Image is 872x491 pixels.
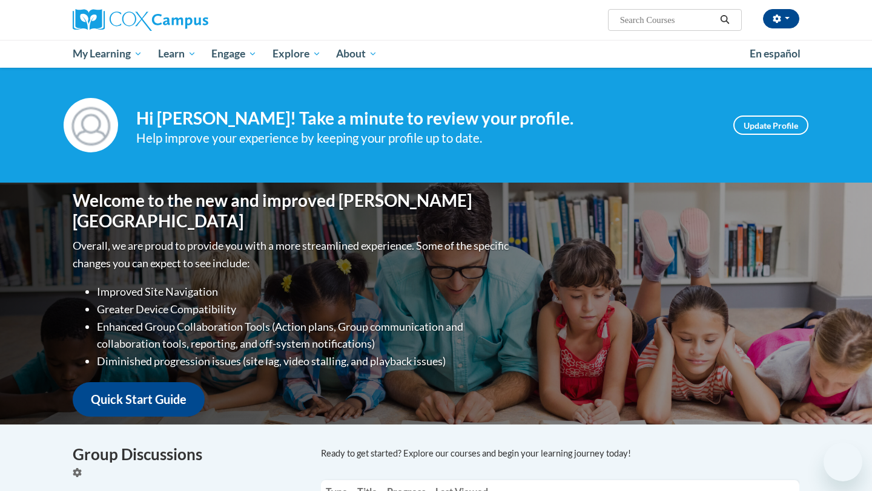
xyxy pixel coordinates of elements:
span: About [336,47,377,61]
a: Quick Start Guide [73,382,205,417]
span: Explore [272,47,321,61]
a: My Learning [65,40,150,68]
li: Greater Device Compatibility [97,301,512,318]
input: Search Courses [619,13,716,27]
h1: Welcome to the new and improved [PERSON_NAME][GEOGRAPHIC_DATA] [73,190,512,231]
a: Learn [150,40,204,68]
button: Search [716,13,734,27]
a: Explore [265,40,329,68]
h4: Group Discussions [73,443,303,466]
li: Improved Site Navigation [97,283,512,301]
img: Cox Campus [73,9,208,31]
button: Account Settings [763,9,799,28]
div: Main menu [54,40,817,68]
li: Enhanced Group Collaboration Tools (Action plans, Group communication and collaboration tools, re... [97,318,512,353]
a: Cox Campus [73,9,303,31]
p: Overall, we are proud to provide you with a more streamlined experience. Some of the specific cha... [73,237,512,272]
a: En español [742,41,808,67]
span: Learn [158,47,196,61]
iframe: Button to launch messaging window [824,443,862,481]
span: En español [750,47,801,60]
a: Engage [203,40,265,68]
a: About [329,40,386,68]
span: Engage [211,47,257,61]
div: Help improve your experience by keeping your profile up to date. [136,128,715,148]
h4: Hi [PERSON_NAME]! Take a minute to review your profile. [136,108,715,129]
span: My Learning [73,47,142,61]
img: Profile Image [64,98,118,152]
a: Update Profile [733,115,808,135]
li: Diminished progression issues (site lag, video stalling, and playback issues) [97,353,512,370]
